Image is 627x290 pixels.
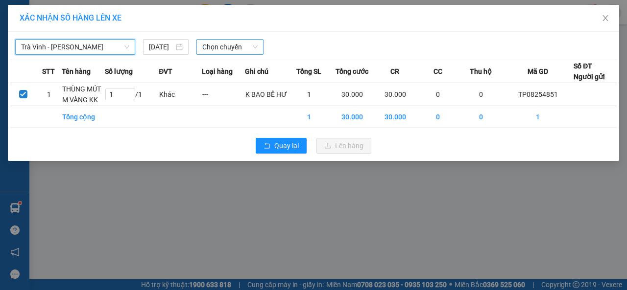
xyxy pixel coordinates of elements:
[331,106,374,128] td: 30.000
[503,83,574,106] td: TP08254851
[602,14,609,22] span: close
[4,64,68,73] span: GIAO:
[264,142,270,150] span: rollback
[374,106,417,128] td: 30.000
[4,19,143,38] p: GỬI:
[21,40,129,54] span: Trà Vinh - Hồ Chí Minh
[105,66,133,77] span: Số lượng
[105,83,159,106] td: / 1
[33,5,114,15] strong: BIÊN NHẬN GỬI HÀNG
[202,83,245,106] td: ---
[459,106,503,128] td: 0
[4,53,75,62] span: 0368103315 -
[202,66,233,77] span: Loại hàng
[416,106,459,128] td: 0
[245,66,268,77] span: Ghi chú
[288,106,331,128] td: 1
[592,5,619,32] button: Close
[503,106,574,128] td: 1
[36,83,62,106] td: 1
[434,66,442,77] span: CC
[288,83,331,106] td: 1
[416,83,459,106] td: 0
[27,42,77,51] span: VP Càng Long
[245,83,288,106] td: K BAO BỂ HƯ
[274,140,299,151] span: Quay lại
[470,66,492,77] span: Thu hộ
[159,83,202,106] td: Khác
[459,83,503,106] td: 0
[62,106,105,128] td: Tổng cộng
[202,40,257,54] span: Chọn chuyến
[331,83,374,106] td: 30.000
[528,66,548,77] span: Mã GD
[25,64,68,73] span: KO BAO HƯ
[42,66,55,77] span: STT
[4,42,143,51] p: NHẬN:
[574,61,605,82] div: Số ĐT Người gửi
[52,53,75,62] span: THIỆN
[20,13,121,22] span: XÁC NHẬN SỐ HÀNG LÊN XE
[390,66,399,77] span: CR
[149,42,174,52] input: 12/08/2025
[159,66,172,77] span: ĐVT
[296,66,321,77] span: Tổng SL
[62,66,91,77] span: Tên hàng
[4,19,91,38] span: VP [PERSON_NAME] ([GEOGRAPHIC_DATA]) -
[336,66,368,77] span: Tổng cước
[256,138,307,154] button: rollbackQuay lại
[374,83,417,106] td: 30.000
[316,138,371,154] button: uploadLên hàng
[62,83,105,106] td: THÙNG MÚT M VÀNG KK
